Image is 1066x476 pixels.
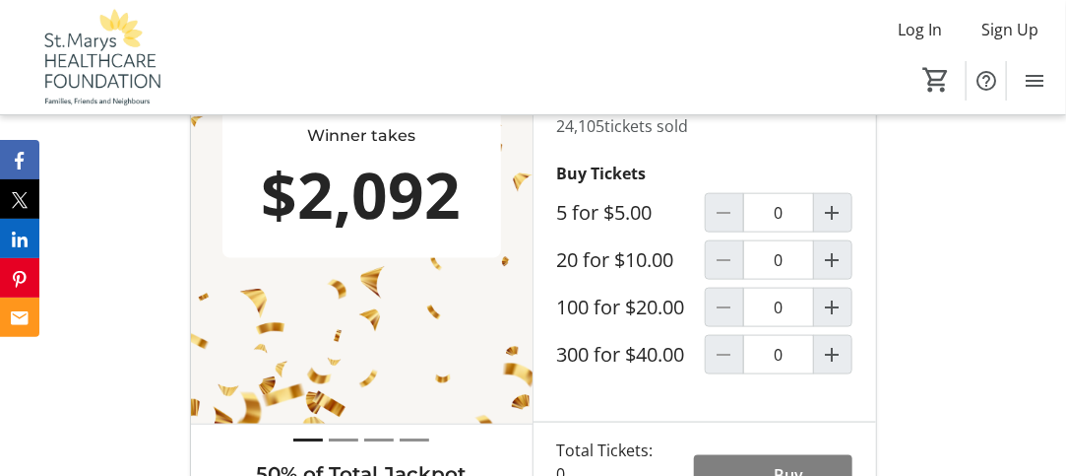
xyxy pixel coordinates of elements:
button: Help [967,61,1006,101]
button: Increment by one [814,241,851,279]
button: Draw 1 [293,429,323,451]
button: Increment by one [814,194,851,232]
button: Sign Up [966,14,1054,45]
button: Increment by one [814,289,851,326]
button: Menu [1015,61,1054,101]
button: Draw 4 [400,429,429,451]
strong: Buy Tickets [557,163,647,184]
button: Log In [882,14,958,45]
label: 5 for $5.00 [557,201,653,225]
div: Winner takes [230,124,493,148]
span: Sign Up [981,18,1038,41]
p: 24,105 tickets sold [557,114,852,138]
button: Cart [918,62,954,98]
img: St. Marys Healthcare Foundation's Logo [12,8,187,106]
label: 100 for $20.00 [557,296,685,319]
button: Draw 3 [364,429,394,451]
button: Draw 2 [329,429,358,451]
span: Log In [898,18,942,41]
label: 20 for $10.00 [557,248,674,272]
div: $2,092 [230,148,493,242]
button: Increment by one [814,336,851,374]
label: 300 for $40.00 [557,343,685,367]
